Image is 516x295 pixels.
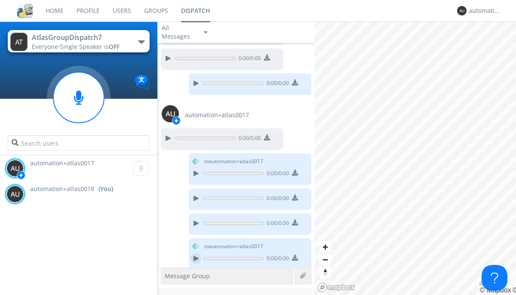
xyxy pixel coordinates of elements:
[319,253,332,266] button: Zoom out
[292,219,298,225] img: download media button
[236,134,261,144] span: 0:00 / 0:00
[319,266,332,278] button: Reset bearing to north
[264,55,270,61] img: download media button
[60,43,120,51] span: Single Speaker is
[479,286,511,294] a: Mapbox
[6,160,24,177] img: 373638.png
[292,195,298,201] img: download media button
[264,134,270,140] img: download media button
[264,79,289,89] span: 0:00 / 0:00
[135,75,150,90] img: Translation enabled
[482,265,507,291] iframe: Toggle Customer Support
[457,6,467,15] img: 373638.png
[292,79,298,85] img: download media button
[264,195,289,204] span: 0:00 / 0:00
[264,255,289,264] span: 0:00 / 0:00
[17,3,33,18] img: cddb5a64eb264b2086981ab96f4c1ba7
[264,170,289,179] span: 0:00 / 0:00
[236,55,261,64] span: 0:00 / 0:00
[6,186,24,203] img: 373638.png
[204,158,263,165] span: to automation+atlas0017
[469,6,501,15] div: automation+atlas0018
[30,159,94,167] span: automation+atlas0017
[32,43,129,51] div: Everyone ·
[292,170,298,176] img: download media button
[204,243,263,250] span: to automation+atlas0017
[30,185,94,193] span: automation+atlas0018
[479,283,486,285] button: Toggle attribution
[162,105,179,122] img: 373638.png
[8,135,149,151] input: Search users
[185,111,249,119] span: automation+atlas0017
[292,255,298,261] img: download media button
[264,219,289,229] span: 0:00 / 0:00
[204,31,207,33] img: caret-down-sm.svg
[319,241,332,253] button: Zoom in
[317,283,355,292] a: Mapbox logo
[10,33,28,51] img: 373638.png
[162,24,196,41] div: All Messages
[32,33,129,43] div: AtlasGroupDispatch7
[98,185,113,193] div: (You)
[109,43,120,51] span: OFF
[8,30,149,52] button: AtlasGroupDispatch7Everyone·Single Speaker isOFF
